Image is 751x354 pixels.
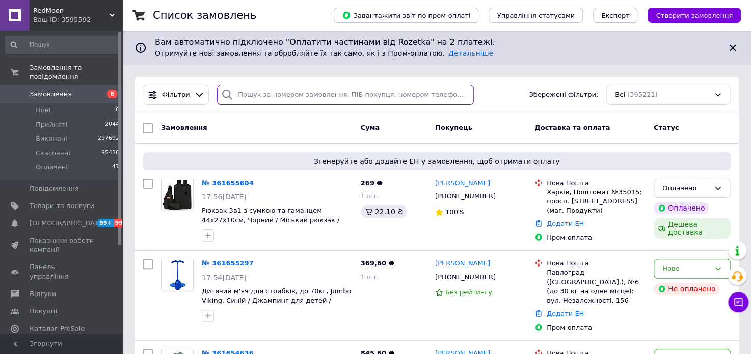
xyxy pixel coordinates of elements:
[334,8,478,23] button: Завантажити звіт по пром-оплаті
[547,259,646,268] div: Нова Пошта
[433,190,498,203] div: [PHONE_NUMBER]
[654,283,719,295] div: Не оплачено
[202,274,247,282] span: 17:54[DATE]
[435,124,472,131] span: Покупець
[30,236,94,254] span: Показники роботи компанії
[489,8,583,23] button: Управління статусами
[30,90,72,99] span: Замовлення
[155,49,493,57] span: Отримуйте нові замовлення та обробляйте їх так само, як і з Пром-оплатою.
[654,124,679,131] span: Статус
[153,9,256,21] h1: Список замовлень
[30,201,94,211] span: Товари та послуги
[155,37,718,48] span: Вам автоматично підключено "Оплатити частинами від Rozetka" на 2 платежі.
[361,179,383,187] span: 269 ₴
[30,289,56,299] span: Відгуки
[101,149,119,158] span: 95430
[615,90,625,100] span: Всі
[162,179,193,211] img: Фото товару
[433,271,498,284] div: [PHONE_NUMBER]
[107,90,117,98] span: 8
[116,106,119,115] span: 8
[202,259,254,267] a: № 361655297
[5,36,120,54] input: Пошук
[33,6,110,15] span: RedMoon
[497,12,575,19] span: Управління статусами
[637,11,741,19] a: Створити замовлення
[361,124,380,131] span: Cума
[202,206,339,233] a: Рюкзак 3в1 з сумкою та гаманцем 44х27х10см, Чорний / Міський рюкзак / [PERSON_NAME]
[217,85,474,105] input: Пошук за номером замовлення, ПІБ покупця, номером телефону, Email, номером накладної
[547,179,646,188] div: Нова Пошта
[36,163,68,172] span: Оплачені
[97,219,114,227] span: 99+
[547,188,646,216] div: Харків, Поштомат №35015: просп. [STREET_ADDRESS] (маг. Продукти)
[448,49,493,57] a: Детальніше
[162,90,190,100] span: Фільтри
[105,120,119,129] span: 2044
[202,287,351,314] a: Дитячий м'яч для стрибків, до 70кг, Jumbo Viking, Синій / Джампинг для детей / Джампер / Тренажер...
[654,202,709,214] div: Оплачено
[202,193,247,201] span: 17:56[DATE]
[662,263,710,274] div: Нове
[445,208,464,216] span: 100%
[728,292,748,312] button: Чат з покупцем
[161,259,194,291] a: Фото товару
[361,273,379,281] span: 1 шт.
[30,184,79,193] span: Повідомлення
[147,156,727,166] span: Згенеруйте або додайте ЕН у замовлення, щоб отримати оплату
[112,163,119,172] span: 47
[161,179,194,211] a: Фото товару
[98,134,119,143] span: 297692
[601,12,630,19] span: Експорт
[162,259,193,291] img: Фото товару
[656,12,733,19] span: Створити замовлення
[361,259,394,267] span: 369,60 ₴
[648,8,741,23] button: Створити замовлення
[435,179,490,188] a: [PERSON_NAME]
[547,220,584,227] a: Додати ЕН
[36,106,50,115] span: Нові
[114,219,130,227] span: 99+
[593,8,638,23] button: Експорт
[547,233,646,242] div: Пром-оплата
[30,324,85,333] span: Каталог ProSale
[36,120,67,129] span: Прийняті
[36,149,70,158] span: Скасовані
[547,323,646,332] div: Пром-оплата
[662,183,710,194] div: Оплачено
[33,15,122,24] div: Ваш ID: 3595592
[342,11,470,20] span: Завантажити звіт по пром-оплаті
[30,219,105,228] span: [DEMOGRAPHIC_DATA]
[529,90,598,100] span: Збережені фільтри:
[161,124,207,131] span: Замовлення
[36,134,67,143] span: Виконані
[30,307,57,316] span: Покупці
[547,310,584,317] a: Додати ЕН
[435,259,490,269] a: [PERSON_NAME]
[627,91,658,98] span: (395221)
[361,205,407,218] div: 22.10 ₴
[30,63,122,81] span: Замовлення та повідомлення
[445,288,492,296] span: Без рейтингу
[202,179,254,187] a: № 361655604
[534,124,610,131] span: Доставка та оплата
[30,262,94,281] span: Панель управління
[654,218,731,239] div: Дешева доставка
[547,268,646,305] div: Павлоград ([GEOGRAPHIC_DATA].), №6 (до 30 кг на одне місце): вул. Незалежності, 156
[361,192,379,200] span: 1 шт.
